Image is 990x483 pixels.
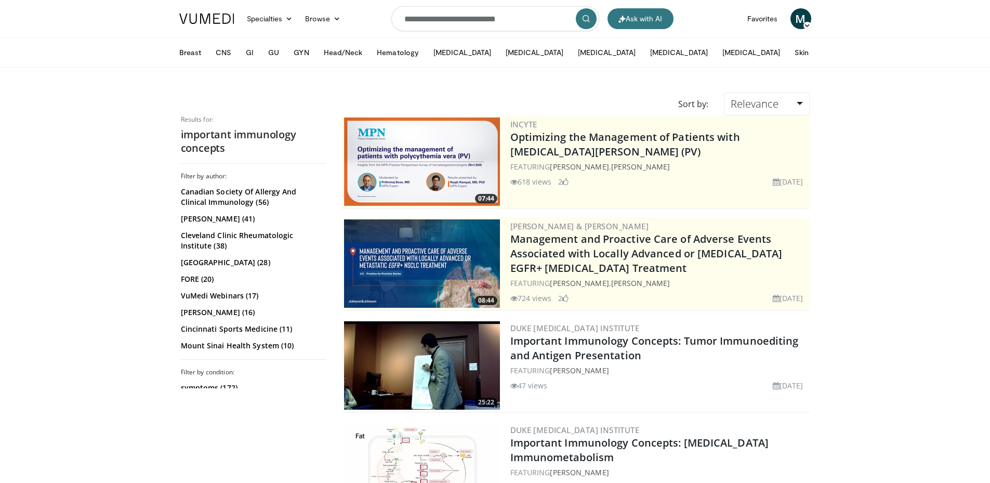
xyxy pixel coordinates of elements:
[179,14,234,24] img: VuMedi Logo
[181,291,324,301] a: VuMedi Webinars (17)
[344,118,500,206] img: b6962518-674a-496f-9814-4152d3874ecc.png.300x170_q85_crop-smart_upscale.png
[510,278,808,289] div: FEATURING ,
[181,274,324,284] a: FORE (20)
[181,383,324,393] a: symptoms (172)
[209,42,237,63] button: CNS
[572,42,642,63] button: [MEDICAL_DATA]
[181,172,326,180] h3: Filter by author:
[510,334,799,362] a: Important Immunology Concepts: Tumor Immunoediting and Antigen Presentation
[550,278,609,288] a: [PERSON_NAME]
[181,257,324,268] a: [GEOGRAPHIC_DATA] (28)
[788,42,815,63] button: Skin
[510,221,649,231] a: [PERSON_NAME] & [PERSON_NAME]
[181,230,324,251] a: Cleveland Clinic Rheumatologic Institute (38)
[499,42,570,63] button: [MEDICAL_DATA]
[181,187,324,207] a: Canadian Society Of Allergy And Clinical Immunology (56)
[181,341,324,351] a: Mount Sinai Health System (10)
[550,365,609,375] a: [PERSON_NAME]
[510,232,783,275] a: Management and Proactive Care of Adverse Events Associated with Locally Advanced or [MEDICAL_DATA...
[731,97,778,111] span: Relevance
[287,42,315,63] button: GYN
[608,8,674,29] button: Ask with AI
[510,436,769,464] a: Important Immunology Concepts: [MEDICAL_DATA] Immunometabolism
[611,278,670,288] a: [PERSON_NAME]
[427,42,497,63] button: [MEDICAL_DATA]
[510,119,537,129] a: Incyte
[181,368,326,376] h3: Filter by condition:
[344,219,500,308] a: 08:44
[318,42,369,63] button: Head/Neck
[773,176,803,187] li: [DATE]
[550,467,609,477] a: [PERSON_NAME]
[344,219,500,308] img: da83c334-4152-4ba6-9247-1d012afa50e5.jpeg.300x170_q85_crop-smart_upscale.jpg
[475,398,497,407] span: 25:22
[611,162,670,172] a: [PERSON_NAME]
[344,321,500,410] img: 77896dae-cd50-490b-b8a2-fd22613f4824.300x170_q85_crop-smart_upscale.jpg
[262,42,285,63] button: GU
[510,293,552,304] li: 724 views
[181,307,324,318] a: [PERSON_NAME] (16)
[773,380,803,391] li: [DATE]
[510,380,548,391] li: 47 views
[510,467,808,478] div: FEATURING
[773,293,803,304] li: [DATE]
[670,93,716,115] div: Sort by:
[510,161,808,172] div: FEATURING ,
[344,118,500,206] a: 07:44
[391,6,599,31] input: Search topics, interventions
[558,293,569,304] li: 2
[510,130,740,159] a: Optimizing the Management of Patients with [MEDICAL_DATA][PERSON_NAME] (PV)
[181,115,326,124] p: Results for:
[181,214,324,224] a: [PERSON_NAME] (41)
[558,176,569,187] li: 2
[173,42,207,63] button: Breast
[510,365,808,376] div: FEATURING
[344,321,500,410] a: 25:22
[371,42,425,63] button: Hematology
[790,8,811,29] a: M
[716,42,786,63] button: [MEDICAL_DATA]
[741,8,784,29] a: Favorites
[181,324,324,334] a: Cincinnati Sports Medicine (11)
[181,128,326,155] h2: important immunology concepts
[644,42,714,63] button: [MEDICAL_DATA]
[475,296,497,305] span: 08:44
[724,93,809,115] a: Relevance
[299,8,347,29] a: Browse
[510,323,640,333] a: Duke [MEDICAL_DATA] Institute
[510,425,640,435] a: Duke [MEDICAL_DATA] Institute
[241,8,299,29] a: Specialties
[510,176,552,187] li: 618 views
[550,162,609,172] a: [PERSON_NAME]
[240,42,260,63] button: GI
[475,194,497,203] span: 07:44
